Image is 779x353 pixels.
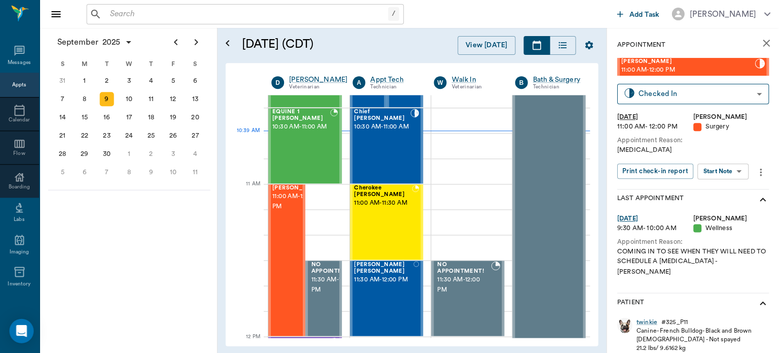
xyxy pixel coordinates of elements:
[617,40,665,50] p: Appointment
[312,274,359,295] span: 11:30 AM - 12:00 PM
[100,92,115,106] div: Today, Tuesday, September 9, 2025
[145,92,159,106] div: Thursday, September 11, 2025
[189,92,203,106] div: Saturday, September 13, 2025
[10,318,34,343] div: Open Intercom Messenger
[123,147,137,161] div: Wednesday, October 1, 2025
[617,122,693,132] div: 11:00 AM - 12:00 PM
[617,194,684,206] p: Last Appointment
[693,214,769,223] div: [PERSON_NAME]
[100,129,115,143] div: Tuesday, September 23, 2025
[636,317,657,326] a: twinkie
[145,110,159,124] div: Thursday, September 18, 2025
[13,81,27,89] div: Appts
[388,7,400,21] div: /
[355,122,411,132] span: 10:30 AM - 11:00 AM
[234,179,261,204] div: 11 AM
[693,223,769,233] div: Wellness
[452,83,500,91] div: Veterinarian
[145,165,159,179] div: Thursday, October 9, 2025
[533,75,581,85] a: Bath & Surgery
[78,110,92,124] div: Monday, September 15, 2025
[533,83,581,91] div: Technician
[187,32,207,52] button: Next page
[167,74,181,88] div: Friday, September 5, 2025
[613,5,664,23] button: Add Task
[100,165,115,179] div: Tuesday, October 7, 2025
[639,88,753,100] div: Checked In
[617,164,693,179] button: Print check-in report
[272,76,285,89] div: D
[306,260,343,336] div: BOOKED, 11:30 AM - 12:00 PM
[617,297,644,309] p: Patient
[167,165,181,179] div: Friday, October 10, 2025
[703,166,733,177] div: Start Note
[661,317,688,326] div: # 325_P11
[242,36,382,52] h5: [DATE] (CDT)
[617,237,769,247] div: Appointment Reason:
[189,147,203,161] div: Saturday, October 4, 2025
[350,184,423,260] div: BOOKED, 11:00 AM - 11:30 AM
[350,260,423,336] div: NOT_CONFIRMED, 11:30 AM - 12:00 PM
[617,247,769,276] div: COMING IN TO SEE WHEN THEY WILL NEED TO SCHEDULE A [MEDICAL_DATA] -[PERSON_NAME]
[355,274,414,284] span: 11:30 AM - 12:00 PM
[167,92,181,106] div: Friday, September 12, 2025
[438,261,491,274] span: NO APPOINTMENT!
[78,74,92,88] div: Monday, September 1, 2025
[617,145,769,155] div: [MEDICAL_DATA]
[140,56,163,72] div: T
[56,92,70,106] div: Sunday, September 7, 2025
[636,326,752,335] div: Canine - French Bulldog - Black and Brown
[222,24,234,63] button: Open calendar
[145,74,159,88] div: Thursday, September 4, 2025
[167,110,181,124] div: Friday, September 19, 2025
[350,108,423,184] div: CHECKED_IN, 10:30 AM - 11:00 AM
[756,33,776,53] button: close
[353,76,366,89] div: A
[78,129,92,143] div: Monday, September 22, 2025
[438,274,491,295] span: 11:30 AM - 12:00 PM
[621,65,755,75] span: 11:00 AM - 12:00 PM
[757,297,769,309] svg: show more
[621,58,755,65] span: [PERSON_NAME]
[100,147,115,161] div: Tuesday, September 30, 2025
[273,337,331,350] span: BRONCO [PERSON_NAME]
[273,191,324,212] span: 11:00 AM - 12:00 PM
[123,110,137,124] div: Wednesday, September 17, 2025
[312,261,359,274] span: NO APPOINTMENT!
[753,164,769,181] button: more
[269,184,306,336] div: CHECKED_IN, 11:00 AM - 12:00 PM
[515,76,528,89] div: B
[107,7,388,21] input: Search
[617,112,693,122] div: [DATE]
[664,5,778,23] button: [PERSON_NAME]
[690,8,756,20] div: [PERSON_NAME]
[189,110,203,124] div: Saturday, September 20, 2025
[123,129,137,143] div: Wednesday, September 24, 2025
[47,4,67,24] button: Close drawer
[452,75,500,85] a: Walk In
[78,92,92,106] div: Monday, September 8, 2025
[123,92,137,106] div: Wednesday, September 10, 2025
[163,56,185,72] div: F
[145,129,159,143] div: Thursday, September 25, 2025
[167,147,181,161] div: Friday, October 3, 2025
[371,75,419,85] div: Appt Tech
[273,109,331,122] span: EQUINE 1 [PERSON_NAME]
[78,147,92,161] div: Monday, September 29, 2025
[290,83,348,91] div: Veterinarian
[9,59,32,67] div: Messages
[290,75,348,85] a: [PERSON_NAME]
[145,147,159,161] div: Thursday, October 2, 2025
[617,136,769,145] div: Appointment Reason:
[617,317,632,333] img: Profile Image
[189,165,203,179] div: Saturday, October 11, 2025
[52,56,75,72] div: S
[269,108,342,184] div: BOOKED, 10:30 AM - 11:00 AM
[167,129,181,143] div: Friday, September 26, 2025
[119,56,141,72] div: W
[617,223,693,233] div: 9:30 AM - 10:00 AM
